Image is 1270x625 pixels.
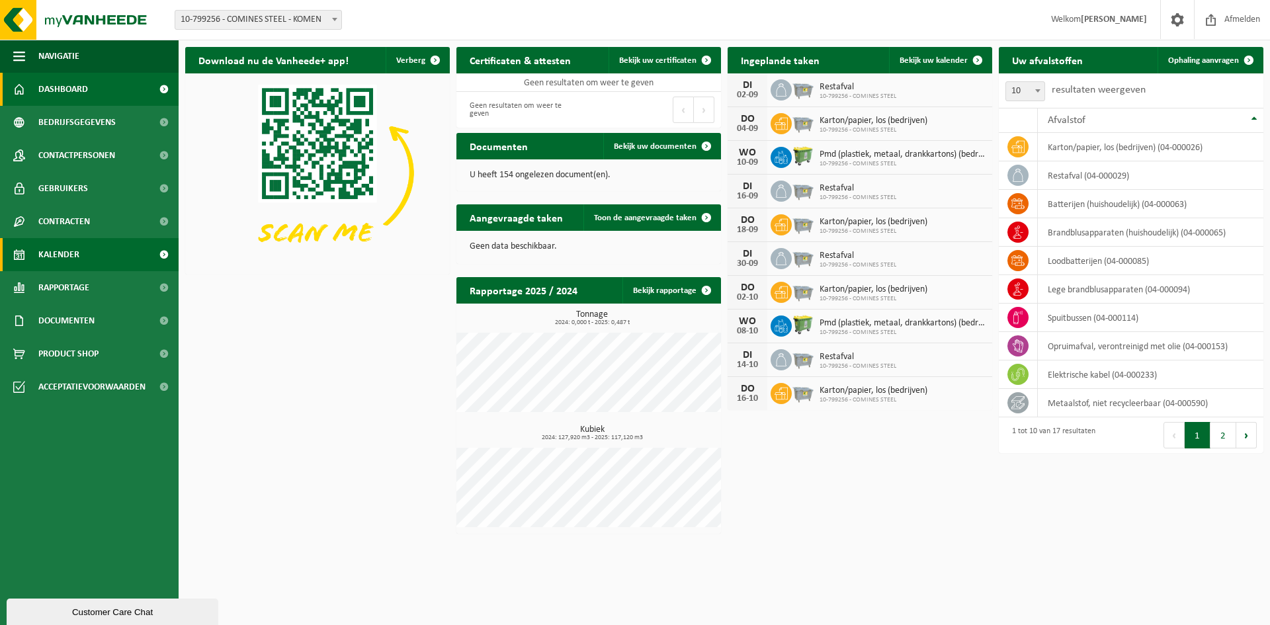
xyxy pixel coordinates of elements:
td: karton/papier, los (bedrijven) (04-000026) [1038,133,1263,161]
a: Bekijk uw documenten [603,133,720,159]
div: 30-09 [734,259,761,269]
h3: Tonnage [463,310,721,326]
p: U heeft 154 ongelezen document(en). [470,171,708,180]
span: Pmd (plastiek, metaal, drankkartons) (bedrijven) [820,318,986,329]
span: Pmd (plastiek, metaal, drankkartons) (bedrijven) [820,149,986,160]
strong: [PERSON_NAME] [1081,15,1147,24]
span: Karton/papier, los (bedrijven) [820,284,927,295]
span: 10-799256 - COMINES STEEL [820,362,896,370]
span: 10-799256 - COMINES STEEL [820,126,927,134]
span: Toon de aangevraagde taken [594,214,697,222]
span: 10 [1006,82,1044,101]
a: Bekijk uw kalender [889,47,991,73]
div: DI [734,350,761,360]
h2: Download nu de Vanheede+ app! [185,47,362,73]
button: Next [694,97,714,123]
img: WB-2500-GAL-GY-01 [792,77,814,100]
div: 02-09 [734,91,761,100]
div: DI [734,249,761,259]
h3: Kubiek [463,425,721,441]
td: batterijen (huishoudelijk) (04-000063) [1038,190,1263,218]
img: WB-2500-GAL-GY-01 [792,347,814,370]
img: WB-2500-GAL-GY-01 [792,212,814,235]
div: DO [734,215,761,226]
td: opruimafval, verontreinigd met olie (04-000153) [1038,332,1263,360]
h2: Uw afvalstoffen [999,47,1096,73]
h2: Ingeplande taken [728,47,833,73]
span: Karton/papier, los (bedrijven) [820,386,927,396]
img: WB-0660-HPE-GN-50 [792,145,814,167]
td: loodbatterijen (04-000085) [1038,247,1263,275]
span: Restafval [820,352,896,362]
span: 10-799256 - COMINES STEEL [820,228,927,235]
div: DI [734,80,761,91]
span: Bedrijfsgegevens [38,106,116,139]
div: 08-10 [734,327,761,336]
span: 2024: 0,000 t - 2025: 0,487 t [463,319,721,326]
h2: Aangevraagde taken [456,204,576,230]
div: DI [734,181,761,192]
h2: Rapportage 2025 / 2024 [456,277,591,303]
span: 10 [1005,81,1045,101]
a: Ophaling aanvragen [1158,47,1262,73]
div: DO [734,114,761,124]
span: Verberg [396,56,425,65]
span: 10-799256 - COMINES STEEL - KOMEN [175,11,341,29]
span: 10-799256 - COMINES STEEL [820,261,896,269]
span: 10-799256 - COMINES STEEL [820,194,896,202]
td: brandblusapparaten (huishoudelijk) (04-000065) [1038,218,1263,247]
span: Karton/papier, los (bedrijven) [820,116,927,126]
div: WO [734,147,761,158]
div: 04-09 [734,124,761,134]
span: Navigatie [38,40,79,73]
span: 10-799256 - COMINES STEEL [820,160,986,168]
span: 10-799256 - COMINES STEEL [820,329,986,337]
img: WB-2500-GAL-GY-01 [792,246,814,269]
span: Product Shop [38,337,99,370]
div: 1 tot 10 van 17 resultaten [1005,421,1095,450]
p: Geen data beschikbaar. [470,242,708,251]
div: 16-09 [734,192,761,201]
button: 2 [1210,422,1236,448]
div: Geen resultaten om weer te geven [463,95,582,124]
div: 18-09 [734,226,761,235]
img: WB-2500-GAL-GY-01 [792,111,814,134]
td: spuitbussen (04-000114) [1038,304,1263,332]
span: Ophaling aanvragen [1168,56,1239,65]
td: metaalstof, niet recycleerbaar (04-000590) [1038,389,1263,417]
div: DO [734,384,761,394]
span: 10-799256 - COMINES STEEL [820,295,927,303]
span: Restafval [820,82,896,93]
img: WB-2500-GAL-GY-01 [792,280,814,302]
td: elektrische kabel (04-000233) [1038,360,1263,389]
span: Contactpersonen [38,139,115,172]
img: WB-0660-HPE-GN-50 [792,313,814,336]
div: 02-10 [734,293,761,302]
span: Bekijk uw documenten [614,142,697,151]
div: WO [734,316,761,327]
img: Download de VHEPlus App [185,73,450,272]
td: lege brandblusapparaten (04-000094) [1038,275,1263,304]
span: Bekijk uw kalender [900,56,968,65]
span: 10-799256 - COMINES STEEL - KOMEN [175,10,342,30]
a: Bekijk rapportage [622,277,720,304]
img: WB-2500-GAL-GY-01 [792,179,814,201]
td: restafval (04-000029) [1038,161,1263,190]
a: Bekijk uw certificaten [609,47,720,73]
span: Documenten [38,304,95,337]
span: Rapportage [38,271,89,304]
span: 10-799256 - COMINES STEEL [820,93,896,101]
span: Kalender [38,238,79,271]
h2: Documenten [456,133,541,159]
button: Next [1236,422,1257,448]
span: Acceptatievoorwaarden [38,370,146,403]
button: Previous [1164,422,1185,448]
iframe: chat widget [7,596,221,625]
img: WB-2500-GAL-GY-01 [792,381,814,403]
button: Previous [673,97,694,123]
span: Afvalstof [1048,115,1085,126]
span: 10-799256 - COMINES STEEL [820,396,927,404]
span: Gebruikers [38,172,88,205]
span: Contracten [38,205,90,238]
